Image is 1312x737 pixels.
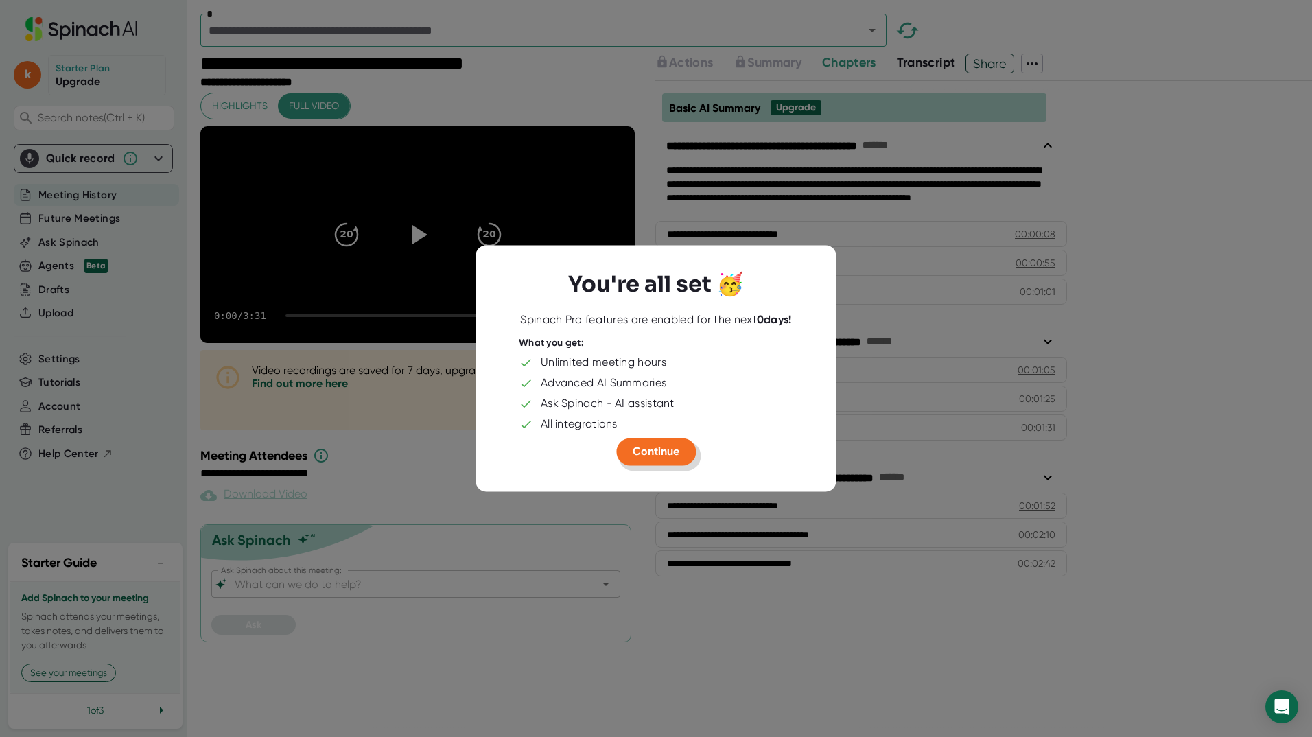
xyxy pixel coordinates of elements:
h3: You're all set 🥳 [568,271,744,297]
span: Continue [633,445,679,458]
div: Advanced AI Summaries [541,377,666,390]
b: 0 days! [757,313,792,326]
div: Unlimited meeting hours [541,356,666,370]
div: Spinach Pro features are enabled for the next [520,313,791,327]
div: All integrations [541,418,618,432]
div: What you get: [519,337,584,349]
div: Open Intercom Messenger [1265,690,1298,723]
button: Continue [616,438,696,466]
div: Ask Spinach - AI assistant [541,397,675,411]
